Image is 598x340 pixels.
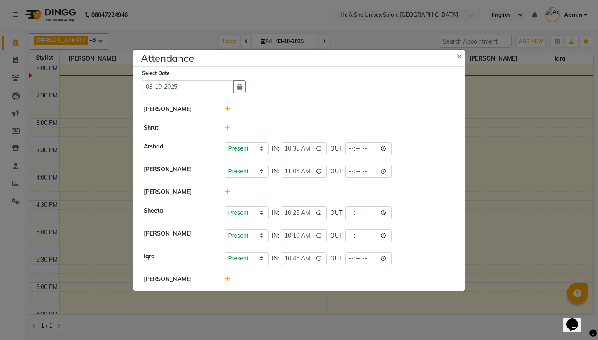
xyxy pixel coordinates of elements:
[272,231,279,240] span: IN:
[142,80,234,93] input: Select date
[456,49,462,62] span: ×
[137,188,218,197] div: [PERSON_NAME]
[330,231,343,240] span: OUT:
[330,209,343,217] span: OUT:
[272,167,279,176] span: IN:
[137,206,218,219] div: Sheetal
[272,144,279,153] span: IN:
[272,209,279,217] span: IN:
[137,105,218,114] div: [PERSON_NAME]
[141,51,194,66] h4: Attendance
[137,165,218,178] div: [PERSON_NAME]
[330,167,343,176] span: OUT:
[272,254,279,263] span: IN:
[330,144,343,153] span: OUT:
[137,252,218,265] div: Iqra
[137,142,218,155] div: Arshad
[330,254,343,263] span: OUT:
[137,124,218,132] div: Shruti
[450,44,471,67] button: Close
[137,275,218,284] div: [PERSON_NAME]
[142,70,170,77] label: Select Date
[137,229,218,242] div: [PERSON_NAME]
[563,307,590,332] iframe: chat widget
